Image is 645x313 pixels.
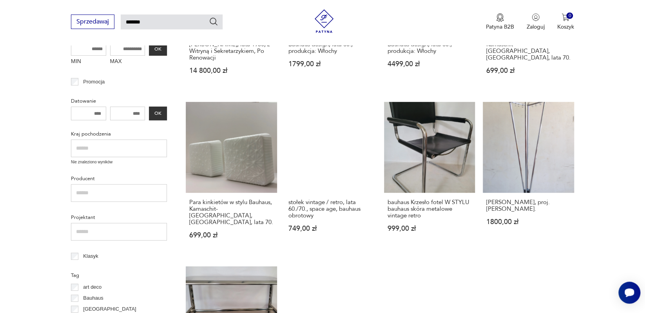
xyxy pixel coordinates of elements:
[186,102,277,254] a: Para kinkietów w stylu Bauhaus, Kamaschit-Silistra, Niemcy, lata 70.Para kinkietów w stylu Bauhau...
[71,159,167,165] p: Nie znaleziono wyników
[562,13,569,21] img: Ikona koszyka
[110,56,145,68] label: MAX
[189,232,274,239] p: 699,00 zł
[71,130,167,138] p: Kraj pochodzenia
[312,9,336,33] img: Patyna - sklep z meblami i dekoracjami vintage
[486,34,571,61] h3: Para kinkietów w stylu Bauhaus, Kamaschit-[GEOGRAPHIC_DATA], [GEOGRAPHIC_DATA], lata 70.
[527,13,545,31] button: Zaloguj
[83,78,105,86] p: Promocja
[71,174,167,183] p: Producent
[486,199,571,212] h3: [PERSON_NAME], proj. [PERSON_NAME].
[557,13,574,31] button: 0Koszyk
[557,23,574,31] p: Koszyk
[189,67,274,74] p: 14 800,00 zł
[288,199,373,219] h3: stołek vintage / retro, lata 60./70., space age, bauhaus obrotowy
[83,252,98,261] p: Klasyk
[71,213,167,222] p: Projektant
[149,42,167,56] button: OK
[189,34,274,61] h3: Kredens Biurowy Bauhaus, [PERSON_NAME], lata 1930, z Witryną i Sekretarzykiem, Po Renowacji
[527,23,545,31] p: Zaloguj
[189,199,274,226] h3: Para kinkietów w stylu Bauhaus, Kamaschit-[GEOGRAPHIC_DATA], [GEOGRAPHIC_DATA], lata 70.
[83,294,103,302] p: Bauhaus
[618,282,640,304] iframe: Smartsupp widget button
[149,107,167,120] button: OK
[71,271,167,280] p: Tag
[83,283,101,291] p: art deco
[496,13,504,22] img: Ikona medalu
[388,34,472,54] h3: Komplet czterech krzeseł, Bauhaus design, lata 60., produkcja: Włochy
[486,13,514,31] a: Ikona medaluPatyna B2B
[71,14,114,29] button: Sprzedawaj
[486,67,571,74] p: 699,00 zł
[486,13,514,31] button: Patyna B2B
[288,61,373,67] p: 1799,00 zł
[486,219,571,225] p: 1800,00 zł
[71,56,106,68] label: MIN
[483,102,574,254] a: Wieszak Bauhaus, proj. Willy Van der Meeren.[PERSON_NAME], proj. [PERSON_NAME].1800,00 zł
[566,13,573,19] div: 0
[71,20,114,25] a: Sprzedawaj
[486,23,514,31] p: Patyna B2B
[71,97,167,105] p: Datowanie
[288,34,373,54] h3: Komplet dwóch krzeseł, Bauhaus design, lata 60., produkcja: Włochy
[388,225,472,232] p: 999,00 zł
[388,61,472,67] p: 4499,00 zł
[285,102,376,254] a: stołek vintage / retro, lata 60./70., space age, bauhaus obrotowystołek vintage / retro, lata 60....
[288,225,373,232] p: 749,00 zł
[209,17,218,26] button: Szukaj
[384,102,475,254] a: bauhaus Krzesło fotel W STYLU bauhaus skóra metalowe vintage retrobauhaus Krzesło fotel W STYLU b...
[532,13,540,21] img: Ikonka użytkownika
[388,199,472,219] h3: bauhaus Krzesło fotel W STYLU bauhaus skóra metalowe vintage retro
